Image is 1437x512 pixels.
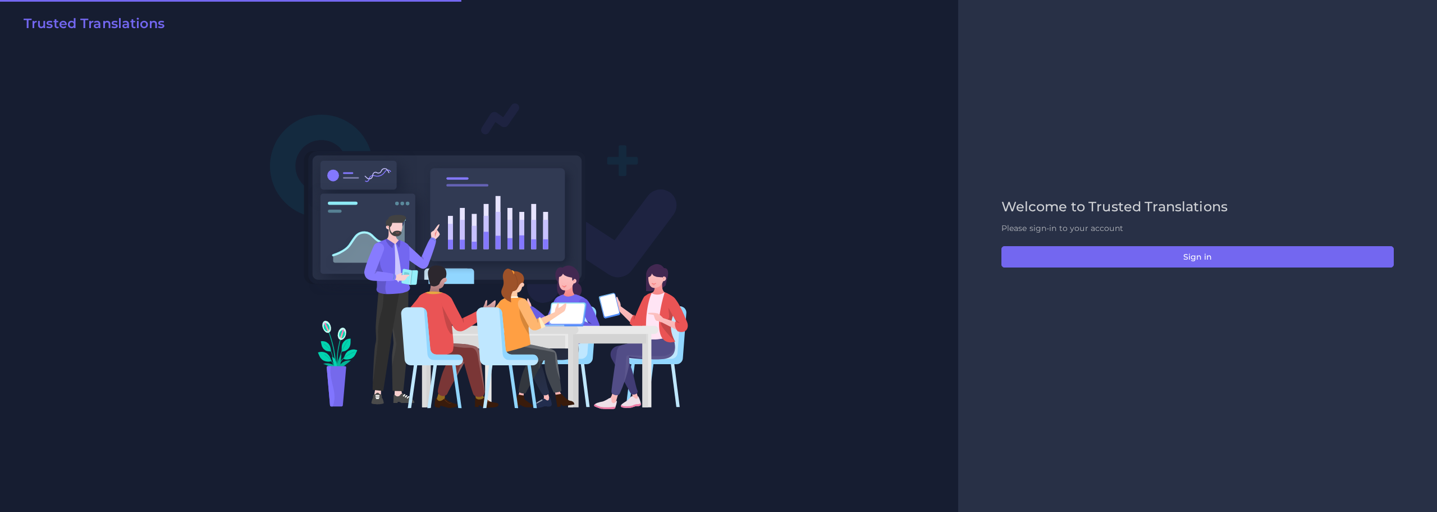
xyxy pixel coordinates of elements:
h2: Trusted Translations [24,16,164,32]
h2: Welcome to Trusted Translations [1001,199,1394,215]
p: Please sign-in to your account [1001,223,1394,234]
img: Login V2 [269,102,689,410]
a: Trusted Translations [16,16,164,36]
button: Sign in [1001,246,1394,268]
